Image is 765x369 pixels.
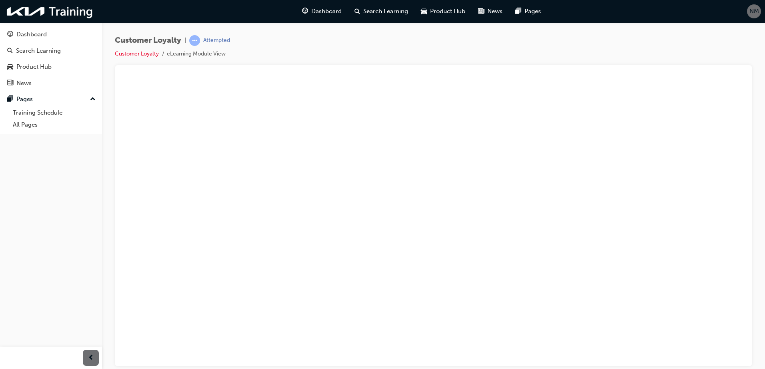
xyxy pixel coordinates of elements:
span: car-icon [7,63,13,71]
span: search-icon [7,48,13,55]
a: Product Hub [3,60,99,74]
button: NM [747,4,761,18]
span: learningRecordVerb_ATTEMPT-icon [189,35,200,46]
a: news-iconNews [472,3,509,20]
span: News [487,7,503,16]
span: Search Learning [363,7,408,16]
a: car-iconProduct Hub [415,3,472,20]
span: Product Hub [430,7,465,16]
span: Pages [525,7,541,16]
span: search-icon [354,6,360,16]
div: Product Hub [16,62,52,71]
span: pages-icon [515,6,521,16]
div: Dashboard [16,30,47,39]
a: Customer Loyalty [115,50,159,57]
a: Search Learning [3,44,99,58]
div: Attempted [203,37,230,44]
span: up-icon [90,94,96,105]
span: guage-icon [302,6,308,16]
button: DashboardSearch LearningProduct HubNews [3,26,99,92]
span: Customer Loyalty [115,36,181,45]
span: car-icon [421,6,427,16]
li: eLearning Module View [167,50,226,59]
span: news-icon [478,6,484,16]
span: news-icon [7,80,13,87]
img: kia-training [4,3,96,20]
a: Dashboard [3,27,99,42]
a: guage-iconDashboard [296,3,348,20]
a: News [3,76,99,91]
span: pages-icon [7,96,13,103]
button: Pages [3,92,99,107]
span: Dashboard [311,7,342,16]
a: Training Schedule [10,107,99,119]
span: NM [749,7,759,16]
span: | [184,36,186,45]
a: pages-iconPages [509,3,547,20]
a: search-iconSearch Learning [348,3,415,20]
a: All Pages [10,119,99,131]
span: guage-icon [7,31,13,38]
div: Search Learning [16,46,61,56]
span: prev-icon [88,353,94,363]
div: News [16,79,32,88]
div: Pages [16,95,33,104]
